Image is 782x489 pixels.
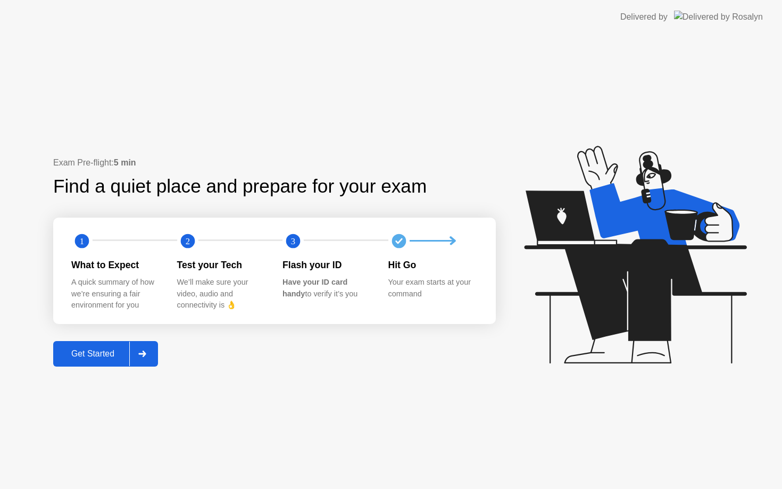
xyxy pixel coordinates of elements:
[114,158,136,167] b: 5 min
[185,236,189,246] text: 2
[53,156,496,169] div: Exam Pre-flight:
[282,278,347,298] b: Have your ID card handy
[71,277,160,311] div: A quick summary of how we’re ensuring a fair environment for you
[291,236,295,246] text: 3
[282,277,371,300] div: to verify it’s you
[56,349,129,359] div: Get Started
[53,341,158,367] button: Get Started
[388,277,477,300] div: Your exam starts at your command
[177,258,266,272] div: Test your Tech
[177,277,266,311] div: We’ll make sure your video, audio and connectivity is 👌
[620,11,668,23] div: Delivered by
[80,236,84,246] text: 1
[282,258,371,272] div: Flash your ID
[53,172,428,201] div: Find a quiet place and prepare for your exam
[71,258,160,272] div: What to Expect
[388,258,477,272] div: Hit Go
[674,11,763,23] img: Delivered by Rosalyn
